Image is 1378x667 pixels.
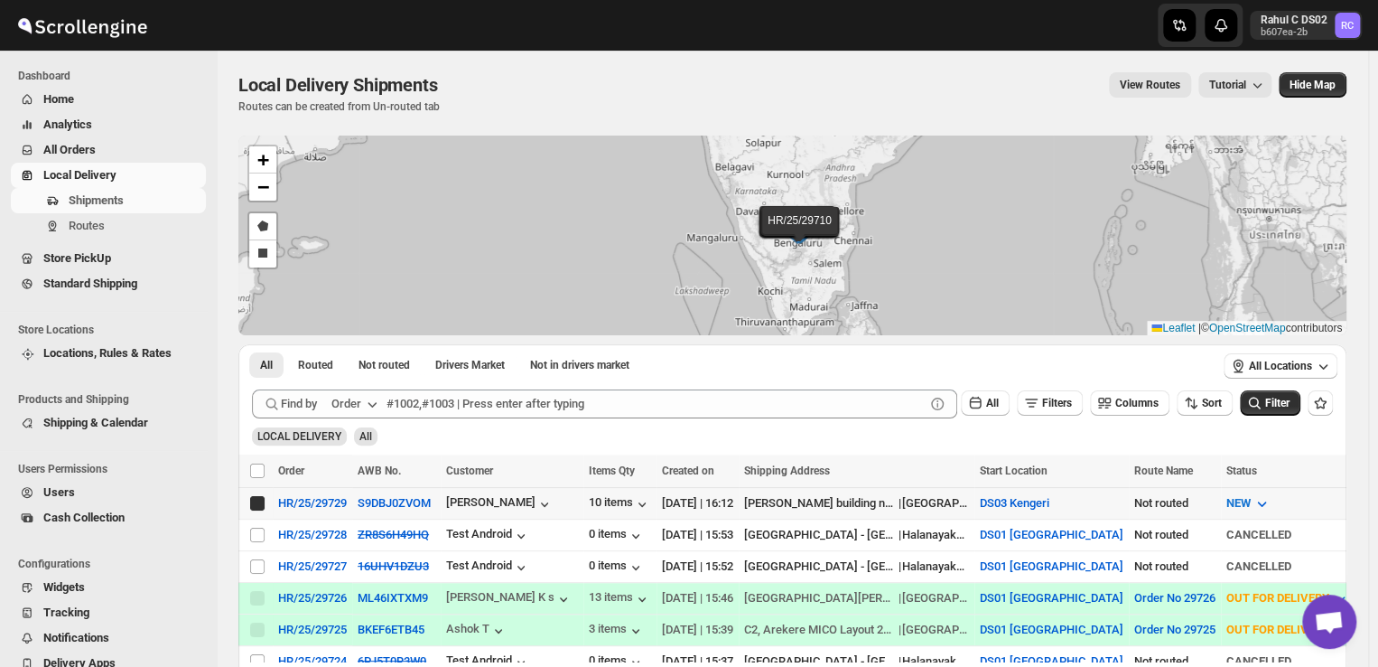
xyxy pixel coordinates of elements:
button: Widgets [11,575,206,600]
button: Tracking [11,600,206,625]
button: ZR8S6H49HQ [358,528,429,541]
button: Sort [1177,390,1233,416]
span: View Routes [1120,78,1180,92]
span: Standard Shipping [43,277,137,290]
span: Filter [1265,397,1290,409]
span: All [986,397,999,409]
button: Order No 29726 [1134,591,1215,605]
div: [PERSON_NAME] building near indian oil petrol pump opp to full tank liquor Chamrajpet [744,494,898,512]
button: Unrouted [348,352,421,378]
span: Start Location [980,465,1047,477]
button: User menu [1250,11,1362,40]
p: b607ea-2b [1261,27,1327,38]
button: Locations, Rules & Rates [11,341,206,366]
button: DS01 [GEOGRAPHIC_DATA] [980,528,1123,541]
div: [DATE] | 16:12 [662,494,733,512]
div: Halanayakanahalli [902,558,969,576]
span: + [257,148,269,171]
a: Draw a polygon [249,213,276,240]
span: Not routed [358,358,410,372]
img: ScrollEngine [14,3,150,48]
span: Widgets [43,580,85,594]
img: Marker [784,222,811,242]
button: [PERSON_NAME] [446,495,554,513]
div: [GEOGRAPHIC_DATA] [902,589,969,607]
button: DS01 [GEOGRAPHIC_DATA] [980,623,1123,636]
div: Halanayakanahalli [902,526,969,544]
img: Marker [784,224,811,244]
button: DS01 [GEOGRAPHIC_DATA] [980,591,1123,605]
div: [DATE] | 15:46 [662,589,733,607]
img: Marker [786,222,813,242]
div: C2, Arekere MICO Layout 2nd stage, [GEOGRAPHIC_DATA] [744,621,898,639]
button: DS01 [GEOGRAPHIC_DATA] [980,559,1123,573]
div: | [744,494,969,512]
button: Analytics [11,112,206,137]
button: Test Android [446,559,530,577]
img: Marker [787,223,814,243]
div: | [744,526,969,544]
span: Items Qty [589,465,635,477]
button: Home [11,87,206,112]
span: Hide Map [1290,78,1336,92]
button: All [961,390,1010,416]
span: Sort [1202,397,1222,409]
span: All Orders [43,143,96,156]
span: Find by [281,395,317,413]
button: Un-claimable [519,352,640,378]
button: Test Android [446,527,530,545]
div: HR/25/29729 [278,496,347,510]
span: Tracking [43,606,89,619]
span: Filters [1042,397,1072,409]
span: Store PickUp [43,251,111,265]
p: Rahul C DS02 [1261,13,1327,27]
div: [GEOGRAPHIC_DATA][PERSON_NAME], [GEOGRAPHIC_DATA], AECS Layout - A Block, Yellama Layout, [GEOGRA... [744,589,898,607]
button: Cash Collection [11,505,206,531]
button: 3 items [589,622,645,640]
span: Analytics [43,117,92,131]
button: 16UHV1DZU3 [358,559,429,573]
div: Not routed [1134,526,1215,544]
button: HR/25/29726 [278,591,347,605]
button: Ashok T [446,622,507,640]
span: Store Locations [18,323,208,337]
span: Configurations [18,557,208,571]
button: 0 items [589,527,645,545]
span: NEW [1226,496,1251,510]
button: HR/25/29727 [278,559,347,573]
span: OUT FOR DELIVERY [1226,591,1329,605]
button: All Orders [11,137,206,163]
div: Open chat [1302,595,1356,649]
span: Not in drivers market [530,358,629,372]
button: 10 items [589,495,651,513]
div: Not routed [1134,494,1215,512]
span: Status [1226,465,1257,477]
span: Rahul C DS02 [1335,13,1360,38]
div: CANCELLED [1226,526,1349,544]
input: #1002,#1003 | Press enter after typing [386,390,925,418]
div: [GEOGRAPHIC_DATA] [902,621,969,639]
img: Marker [784,221,811,240]
span: Columns [1115,397,1159,409]
p: Routes can be created from Un-routed tab [238,99,444,114]
button: Order No 29725 [1134,623,1215,636]
button: HR/25/29728 [278,528,347,541]
span: Routes [69,219,105,232]
a: Zoom in [249,146,276,174]
button: Tutorial [1198,72,1271,98]
span: LOCAL DELIVERY [257,430,341,443]
button: 0 items [589,559,645,577]
button: Filter [1240,390,1300,416]
button: Users [11,480,206,505]
button: OUT FOR DELIVERY [1215,615,1360,644]
button: S9DBJ0ZVOM [358,496,431,510]
span: Created on [662,465,714,477]
div: [GEOGRAPHIC_DATA] - [GEOGRAPHIC_DATA] [744,558,898,576]
span: All Locations [1249,359,1312,373]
